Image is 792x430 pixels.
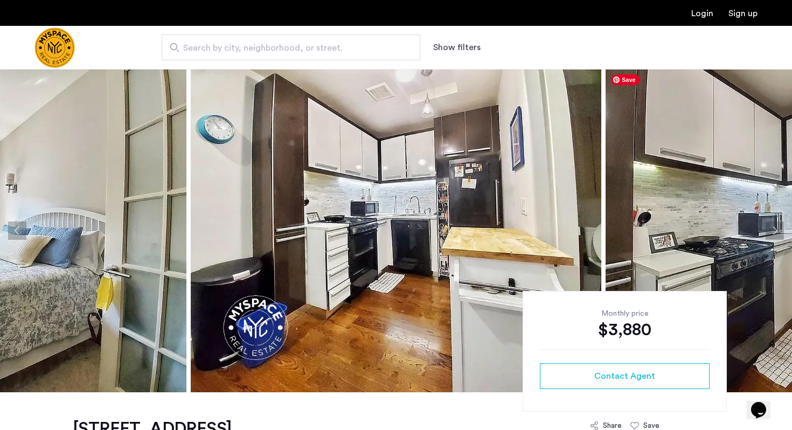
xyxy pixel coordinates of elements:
[611,74,640,85] span: Save
[540,319,710,341] div: $3,880
[433,41,481,54] button: Show or hide filters
[728,9,758,18] a: Registration
[183,41,390,54] span: Search by city, neighborhood, or street.
[34,27,75,68] img: logo
[594,370,655,383] span: Contact Agent
[691,9,713,18] a: Login
[162,34,420,60] input: Apartment Search
[8,221,26,240] button: Previous apartment
[191,69,601,392] img: apartment
[747,387,781,419] iframe: chat widget
[34,27,75,68] a: Cazamio Logo
[540,308,710,319] div: Monthly price
[540,363,710,389] button: button
[766,221,784,240] button: Next apartment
